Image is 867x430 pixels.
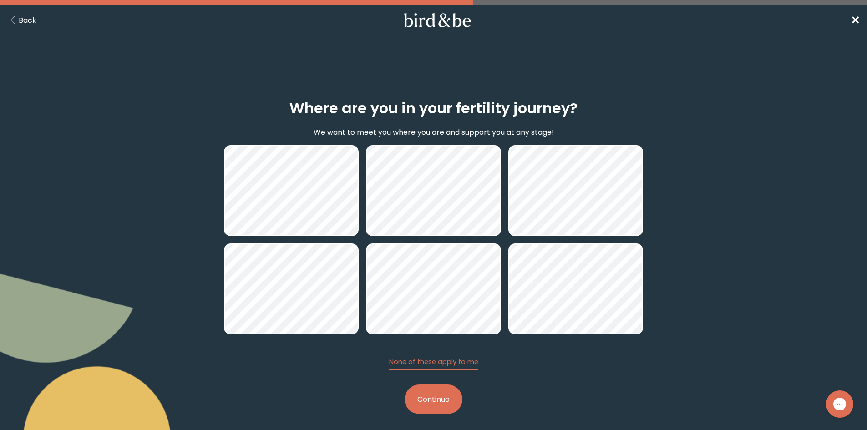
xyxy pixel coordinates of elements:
[851,12,860,28] a: ✕
[851,13,860,28] span: ✕
[289,97,578,119] h2: Where are you in your fertility journey?
[821,387,858,421] iframe: Gorgias live chat messenger
[389,357,478,370] button: None of these apply to me
[7,15,36,26] button: Back Button
[405,384,462,414] button: Continue
[314,126,554,138] p: We want to meet you where you are and support you at any stage!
